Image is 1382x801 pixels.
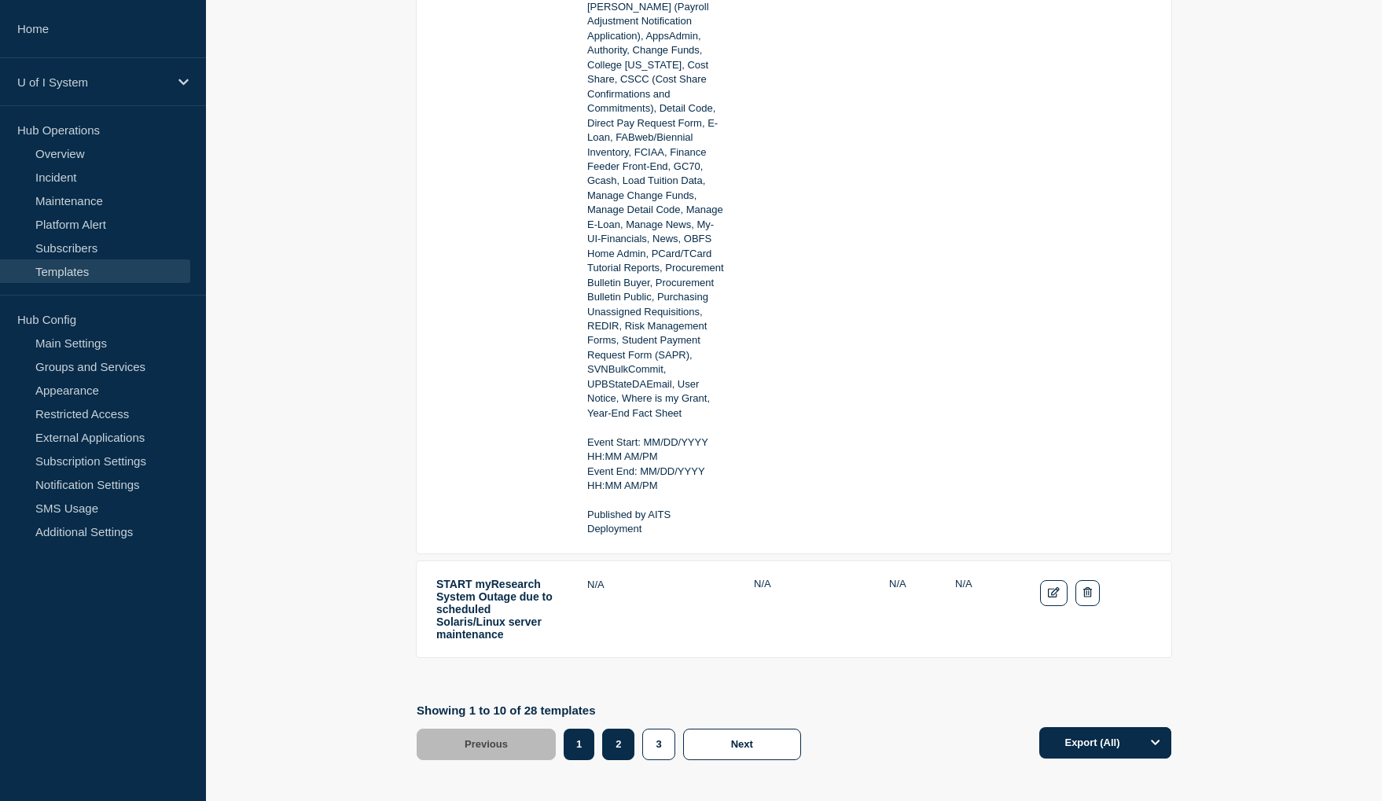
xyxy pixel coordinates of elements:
button: Next [683,729,801,760]
span: Previous [465,738,508,750]
p: N/A [587,578,727,592]
a: Edit [1040,580,1068,606]
td: Title: START myResearch System Outage due to scheduled Solaris/Linux server maintenance [436,577,561,641]
td: Duration: N/A [753,577,863,641]
button: Options [1140,727,1171,759]
button: 1 [564,729,594,760]
td: Labels: global.none [954,577,1014,641]
td: Silent: N/A [888,577,929,641]
p: U of I System [17,75,168,89]
span: Next [731,738,753,750]
button: Previous [417,729,556,760]
button: Delete [1075,580,1100,606]
td: Actions: Edit Delete [1039,577,1152,641]
td: Details: N/A [586,577,728,641]
p: Event Start: MM/DD/YYYY HH:MM AM/PM [587,435,727,465]
button: 3 [642,729,674,760]
button: Export (All) [1039,727,1171,759]
p: Published by AITS Deployment [587,508,727,537]
p: Event End: MM/DD/YYYY HH:MM AM/PM [587,465,727,494]
button: 2 [602,729,634,760]
p: Showing 1 to 10 of 28 templates [417,704,809,717]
